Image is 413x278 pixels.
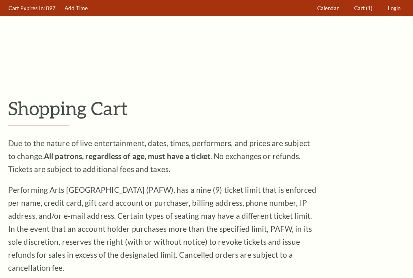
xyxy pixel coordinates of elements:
[388,5,400,11] span: Login
[8,98,405,119] p: Shopping Cart
[9,5,45,11] span: Cart Expires In:
[384,0,404,16] a: Login
[366,5,372,11] span: (1)
[350,0,376,16] a: Cart (1)
[317,5,339,11] span: Calendar
[8,138,310,174] span: Due to the nature of live entertainment, dates, times, performers, and prices are subject to chan...
[8,183,317,274] p: Performing Arts [GEOGRAPHIC_DATA] (PAFW), has a nine (9) ticket limit that is enforced per name, ...
[46,5,56,11] span: 897
[44,151,210,161] strong: All patrons, regardless of age, must have a ticket
[354,5,365,11] span: Cart
[314,0,343,16] a: Calendar
[61,0,92,16] a: Add Time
